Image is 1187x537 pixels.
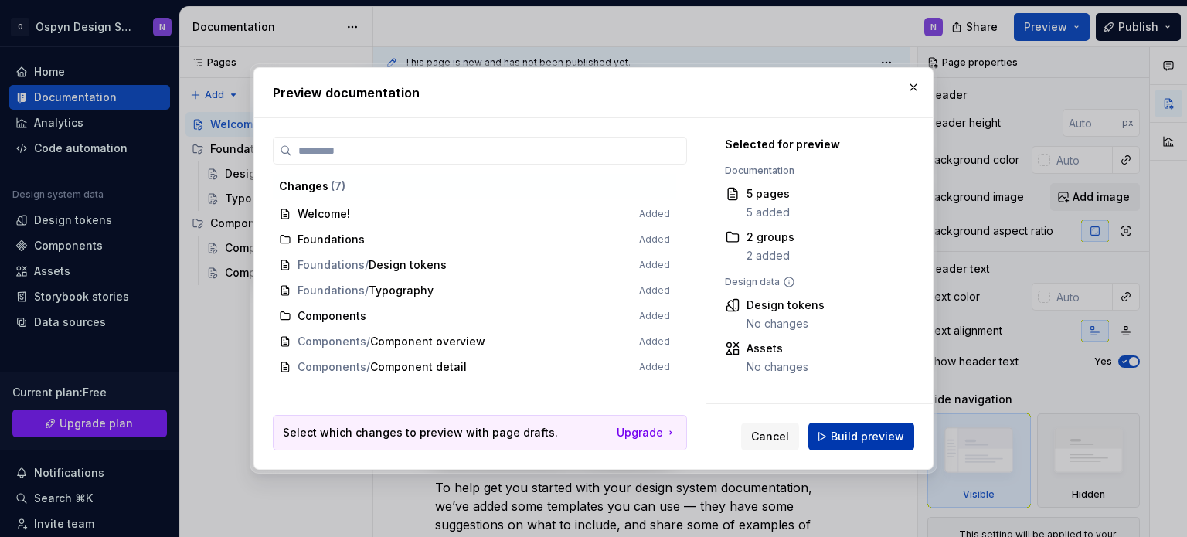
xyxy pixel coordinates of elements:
span: ( 7 ) [331,179,345,192]
div: No changes [747,316,825,331]
div: 2 groups [747,229,794,245]
div: Documentation [725,165,896,177]
div: Design data [725,276,896,288]
div: Assets [747,341,808,356]
p: Select which changes to preview with page drafts. [283,425,558,440]
div: 5 added [747,205,790,220]
span: Build preview [831,429,904,444]
div: Design tokens [747,297,825,313]
div: 2 added [747,248,794,263]
button: Build preview [808,423,914,450]
h2: Preview documentation [273,83,914,102]
span: Cancel [751,429,789,444]
div: Selected for preview [725,137,896,152]
div: Changes [279,178,670,194]
div: No changes [747,359,808,375]
button: Cancel [741,423,799,450]
button: Upgrade [617,425,677,440]
div: 5 pages [747,186,790,202]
